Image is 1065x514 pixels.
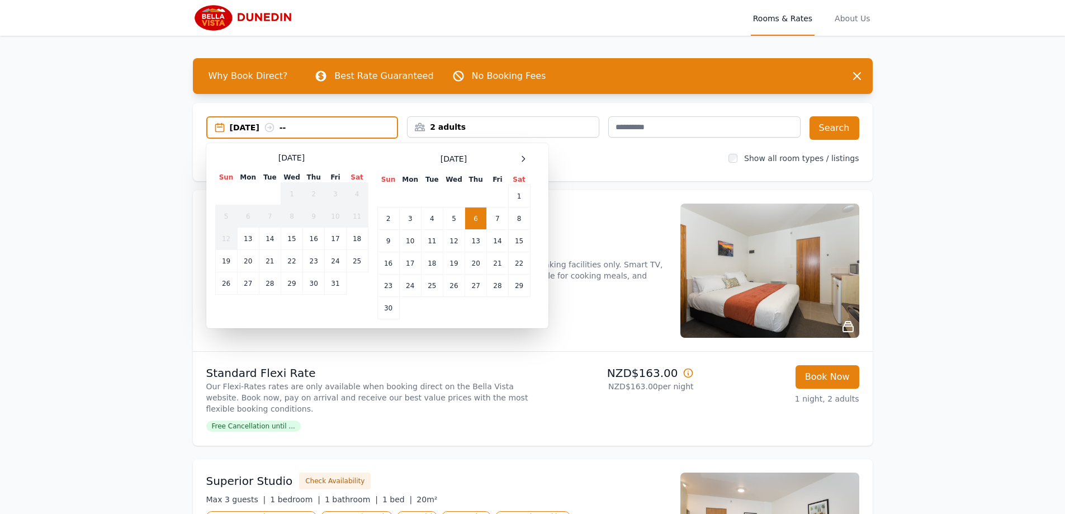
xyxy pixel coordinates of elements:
td: 2 [377,208,399,230]
td: 18 [346,228,368,250]
td: 24 [325,250,346,272]
div: [DATE] -- [230,122,397,133]
td: 8 [508,208,530,230]
span: Free Cancellation until ... [206,421,301,432]
td: 19 [215,250,237,272]
label: Show all room types / listings [744,154,859,163]
td: 22 [281,250,302,272]
button: Search [810,116,859,140]
td: 3 [399,208,421,230]
button: Check Availability [299,473,371,489]
td: 29 [281,272,302,295]
td: 12 [215,228,237,250]
span: Max 3 guests | [206,495,266,504]
td: 12 [443,230,465,252]
td: 1 [508,185,530,208]
th: Tue [259,172,281,183]
td: 4 [346,183,368,205]
td: 10 [399,230,421,252]
td: 28 [259,272,281,295]
th: Sun [377,175,399,185]
span: 20m² [416,495,437,504]
th: Wed [443,175,465,185]
td: 16 [377,252,399,275]
td: 30 [377,297,399,319]
td: 15 [508,230,530,252]
td: 18 [421,252,443,275]
td: 6 [237,205,259,228]
td: 27 [237,272,259,295]
td: 1 [281,183,302,205]
td: 11 [346,205,368,228]
td: 25 [346,250,368,272]
p: NZD$163.00 [537,365,694,381]
span: 1 bedroom | [270,495,320,504]
td: 5 [443,208,465,230]
td: 27 [465,275,487,297]
td: 6 [465,208,487,230]
td: 16 [303,228,325,250]
th: Fri [325,172,346,183]
span: 1 bathroom | [325,495,378,504]
td: 23 [303,250,325,272]
td: 21 [487,252,508,275]
td: 5 [215,205,237,228]
td: 13 [465,230,487,252]
th: Sun [215,172,237,183]
td: 2 [303,183,325,205]
td: 7 [487,208,508,230]
td: 10 [325,205,346,228]
td: 19 [443,252,465,275]
img: Bella Vista Dunedin [193,4,301,31]
th: Wed [281,172,302,183]
td: 20 [465,252,487,275]
td: 24 [399,275,421,297]
span: 1 bed | [382,495,412,504]
td: 23 [377,275,399,297]
p: Our Flexi-Rates rates are only available when booking direct on the Bella Vista website. Book now... [206,381,528,414]
div: 2 adults [408,121,599,133]
td: 9 [377,230,399,252]
td: 30 [303,272,325,295]
th: Thu [303,172,325,183]
td: 28 [487,275,508,297]
td: 31 [325,272,346,295]
p: 1 night, 2 adults [703,393,859,404]
span: Why Book Direct? [200,65,297,87]
th: Tue [421,175,443,185]
td: 13 [237,228,259,250]
td: 11 [421,230,443,252]
th: Mon [399,175,421,185]
span: [DATE] [278,152,305,163]
p: No Booking Fees [472,69,546,83]
td: 26 [443,275,465,297]
td: 14 [487,230,508,252]
th: Thu [465,175,487,185]
td: 7 [259,205,281,228]
td: 17 [399,252,421,275]
td: 22 [508,252,530,275]
p: NZD$163.00 per night [537,381,694,392]
p: Standard Flexi Rate [206,365,528,381]
td: 8 [281,205,302,228]
td: 17 [325,228,346,250]
td: 4 [421,208,443,230]
td: 3 [325,183,346,205]
td: 20 [237,250,259,272]
td: 9 [303,205,325,228]
button: Book Now [796,365,859,389]
td: 21 [259,250,281,272]
h3: Superior Studio [206,473,293,489]
td: 26 [215,272,237,295]
td: 14 [259,228,281,250]
p: Best Rate Guaranteed [334,69,433,83]
th: Sat [346,172,368,183]
th: Mon [237,172,259,183]
td: 15 [281,228,302,250]
span: [DATE] [441,153,467,164]
td: 29 [508,275,530,297]
th: Sat [508,175,530,185]
td: 25 [421,275,443,297]
th: Fri [487,175,508,185]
